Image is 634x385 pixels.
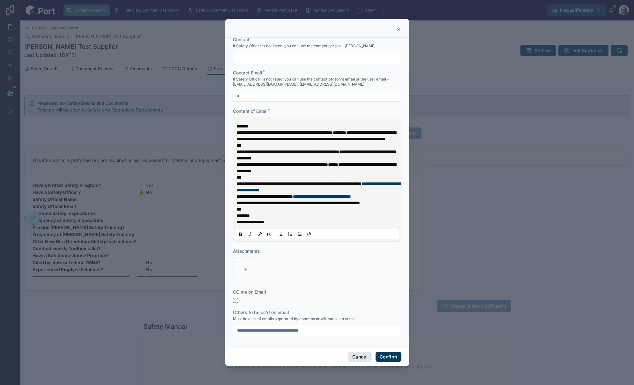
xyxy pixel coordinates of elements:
[233,316,355,321] span: Must be a list of emails seperated by commas or will cause an error.
[348,352,372,362] button: Cancel
[233,289,266,295] span: CC me on Email
[376,352,401,362] button: Confirm
[233,37,250,42] span: Contact
[233,77,401,87] span: If Safety Officer is not listed, you can use the contact person's email or the user email - [EMAI...
[233,70,262,75] span: Contact Email
[233,248,260,254] span: Attachments
[233,43,376,49] span: If Safety Officer is not listed, you can use the contact person - [PERSON_NAME]
[233,310,289,315] span: Others to be cc'd on email
[233,108,268,114] span: Content of Email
